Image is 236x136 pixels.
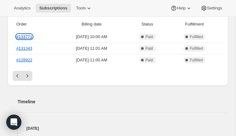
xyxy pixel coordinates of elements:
button: Settings [197,4,226,13]
a: #133771 [16,34,32,39]
h4: [DATE] [8,125,228,132]
button: Previous [13,71,23,81]
span: Fulfilled [190,34,203,39]
button: Help [167,4,195,13]
span: Paid [145,34,153,39]
span: Fulfillment [169,21,219,27]
span: [DATE] · 11:01 AM [58,45,125,52]
button: Analytics [10,4,34,13]
div: Open Intercom Messenger [6,115,21,130]
span: Subscriptions [39,6,67,11]
h2: Timeline [18,99,228,105]
button: Tools [72,4,96,13]
span: [DATE] · 11:00 AM [58,57,125,63]
nav: Pagination [13,71,223,81]
button: Next [22,71,32,81]
a: #128922 [16,58,32,62]
th: Order [13,17,56,31]
span: Fulfilled [190,46,203,51]
span: Paid [145,58,153,63]
span: Status [129,21,166,27]
span: Paid [145,46,153,51]
button: Subscriptions [36,4,71,13]
span: [DATE] · 10:00 AM [58,34,125,40]
span: Fulfilled [190,58,203,63]
span: Help [177,6,185,11]
span: Billing date [58,21,125,27]
span: Analytics [14,6,30,11]
span: Tools [76,6,86,11]
span: Settings [207,6,222,11]
a: #131343 [16,46,32,51]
